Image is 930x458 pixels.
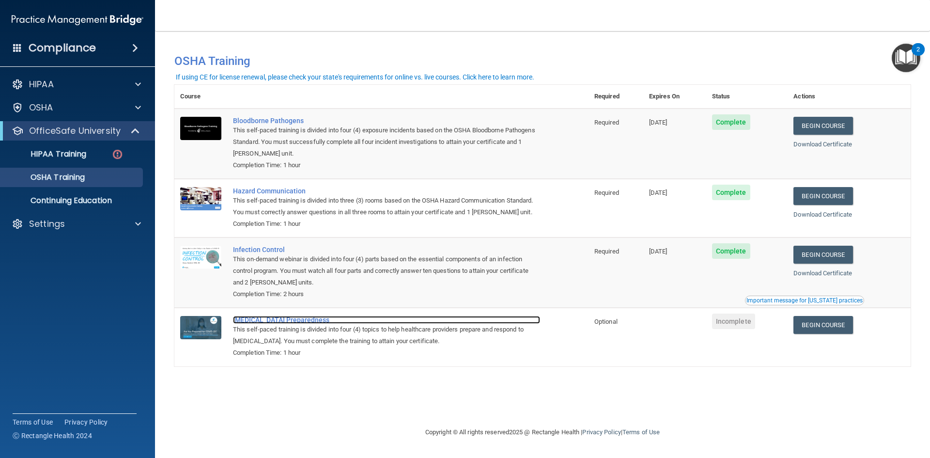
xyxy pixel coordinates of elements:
a: Download Certificate [793,211,852,218]
div: This self-paced training is divided into four (4) exposure incidents based on the OSHA Bloodborne... [233,125,540,159]
button: Read this if you are a dental practitioner in the state of CA [745,296,864,305]
a: Begin Course [793,316,852,334]
a: Begin Course [793,187,852,205]
a: Download Certificate [793,269,852,277]
span: [DATE] [649,119,667,126]
th: Expires On [643,85,706,109]
div: Completion Time: 1 hour [233,347,540,359]
p: OfficeSafe University [29,125,121,137]
a: Begin Course [793,246,852,264]
th: Status [706,85,788,109]
th: Required [589,85,643,109]
a: Terms of Use [622,428,660,436]
button: Open Resource Center, 2 new notifications [892,44,920,72]
a: OfficeSafe University [12,125,140,137]
a: Settings [12,218,141,230]
a: HIPAA [12,79,141,90]
th: Course [174,85,227,109]
h4: Compliance [29,41,96,55]
a: OSHA [12,102,141,113]
p: HIPAA [29,79,54,90]
div: If using CE for license renewal, please check your state's requirements for online vs. live cours... [176,74,534,80]
img: PMB logo [12,10,143,30]
button: If using CE for license renewal, please check your state's requirements for online vs. live cours... [174,72,536,82]
span: Complete [712,243,750,259]
p: HIPAA Training [6,149,86,159]
span: Incomplete [712,314,755,329]
a: Terms of Use [13,417,53,427]
span: Required [594,119,619,126]
div: Copyright © All rights reserved 2025 @ Rectangle Health | | [366,417,719,448]
div: This self-paced training is divided into three (3) rooms based on the OSHA Hazard Communication S... [233,195,540,218]
span: Required [594,248,619,255]
h4: OSHA Training [174,54,911,68]
div: This self-paced training is divided into four (4) topics to help healthcare providers prepare and... [233,324,540,347]
p: OSHA [29,102,53,113]
span: [DATE] [649,248,667,255]
img: danger-circle.6113f641.png [111,148,124,160]
div: Completion Time: 2 hours [233,288,540,300]
div: 2 [916,49,920,62]
p: OSHA Training [6,173,85,182]
a: [MEDICAL_DATA] Preparedness [233,316,540,324]
a: Hazard Communication [233,187,540,195]
a: Privacy Policy [582,428,620,436]
a: Download Certificate [793,141,852,148]
span: [DATE] [649,189,667,196]
div: This on-demand webinar is divided into four (4) parts based on the essential components of an inf... [233,253,540,288]
span: Ⓒ Rectangle Health 2024 [13,431,92,441]
a: Begin Course [793,117,852,135]
span: Optional [594,318,618,325]
div: Completion Time: 1 hour [233,218,540,230]
a: Privacy Policy [64,417,108,427]
div: Completion Time: 1 hour [233,159,540,171]
th: Actions [788,85,911,109]
p: Settings [29,218,65,230]
iframe: Drift Widget Chat Controller [762,389,918,428]
a: Bloodborne Pathogens [233,117,540,125]
div: Important message for [US_STATE] practices [746,298,863,303]
span: Complete [712,114,750,130]
span: Required [594,189,619,196]
a: Infection Control [233,246,540,253]
span: Complete [712,185,750,200]
p: Continuing Education [6,196,139,205]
